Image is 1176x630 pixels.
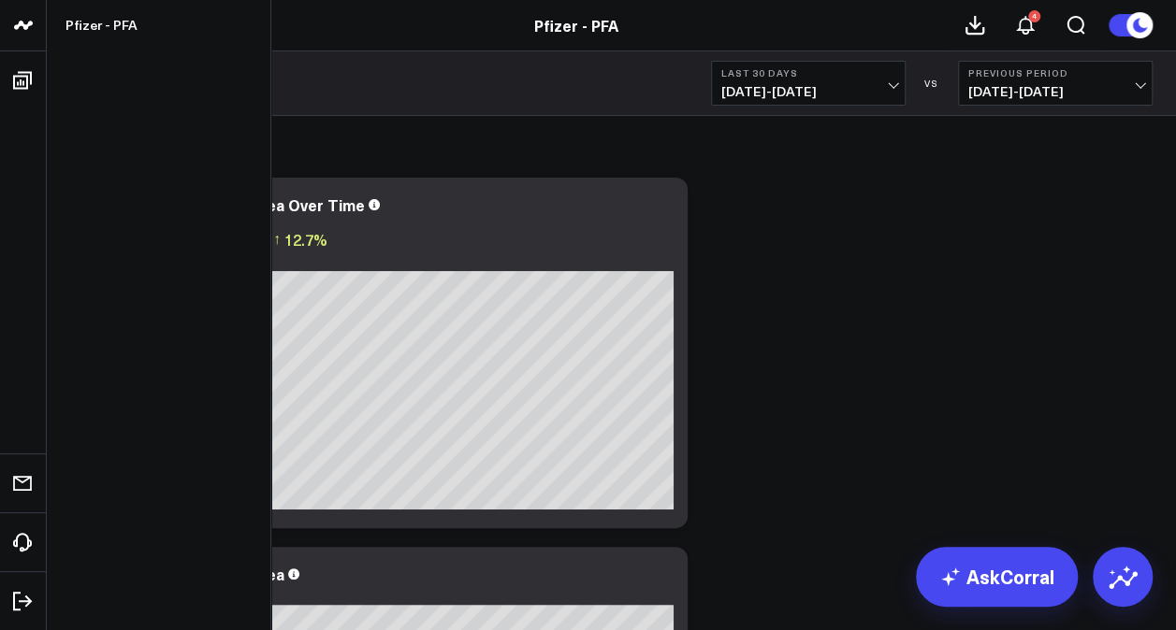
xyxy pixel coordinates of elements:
div: Previous: $597.93K [84,256,674,271]
b: Previous Period [968,67,1142,79]
span: [DATE] - [DATE] [721,84,895,99]
b: Last 30 Days [721,67,895,79]
button: Last 30 Days[DATE]-[DATE] [711,61,906,106]
span: [DATE] - [DATE] [968,84,1142,99]
div: 4 [1028,10,1040,22]
button: Previous Period[DATE]-[DATE] [958,61,1153,106]
a: Pfizer - PFA [534,15,618,36]
div: VS [915,78,949,89]
a: AskCorral [916,547,1078,607]
span: ↑ [273,227,281,251]
span: 12.7% [284,229,327,250]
